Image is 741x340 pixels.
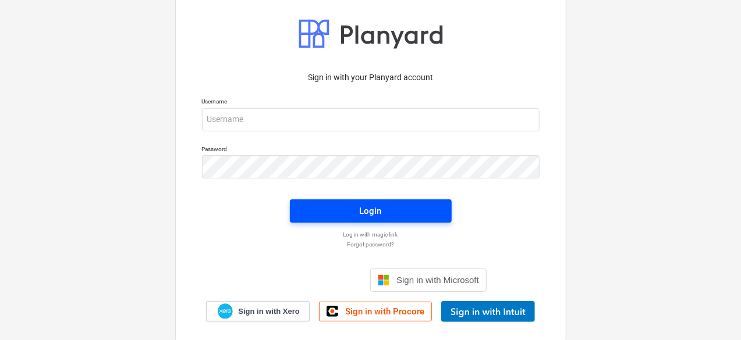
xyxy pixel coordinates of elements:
[202,71,540,84] p: Sign in with your Planyard account
[202,145,540,155] p: Password
[218,303,233,319] img: Xero logo
[290,199,452,223] button: Login
[196,231,545,238] a: Log in with magic link
[202,108,540,131] input: Username
[196,241,545,248] a: Forgot password?
[319,302,432,321] a: Sign in with Procore
[238,306,299,317] span: Sign in with Xero
[378,274,389,286] img: Microsoft logo
[202,98,540,108] p: Username
[249,267,367,293] iframe: Sign in with Google Button
[345,306,424,317] span: Sign in with Procore
[206,301,310,321] a: Sign in with Xero
[360,203,382,219] div: Login
[396,275,479,285] span: Sign in with Microsoft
